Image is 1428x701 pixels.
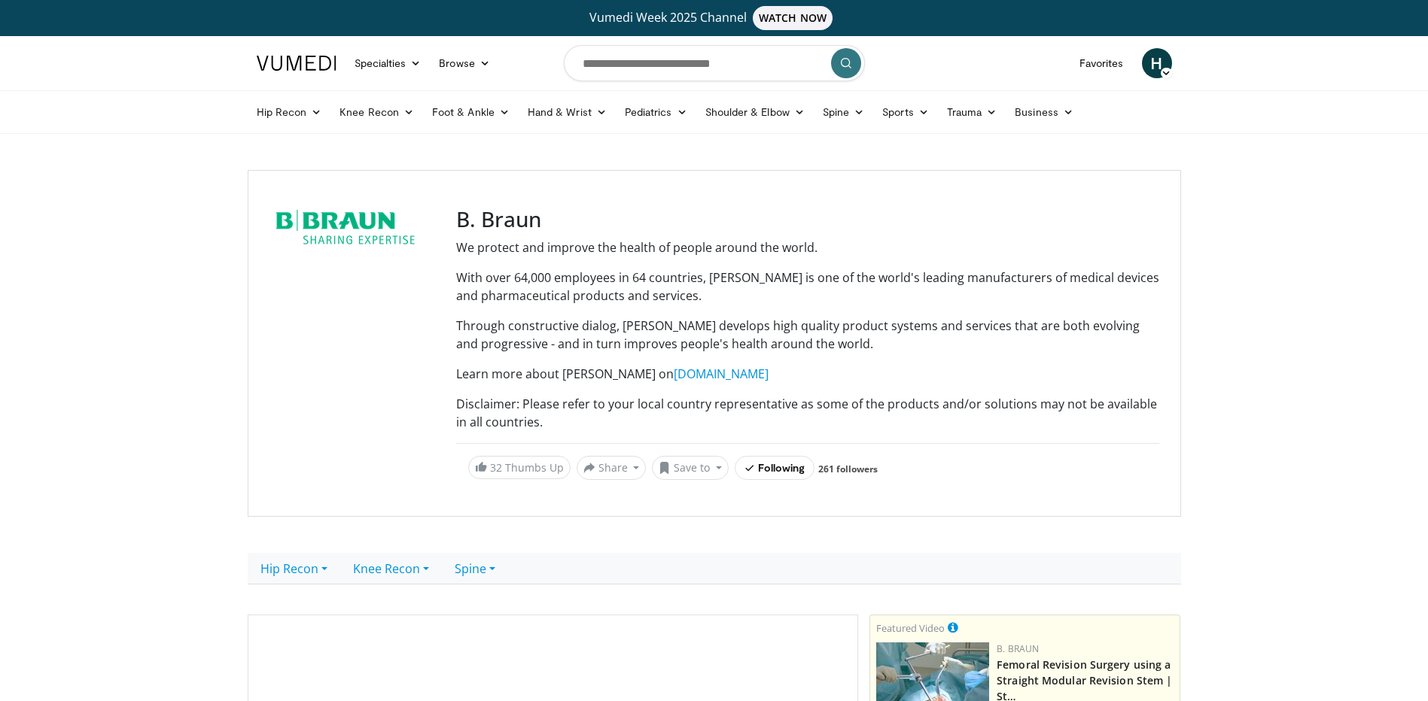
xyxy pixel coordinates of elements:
a: H [1142,48,1172,78]
a: Hip Recon [248,97,331,127]
p: With over 64,000 employees in 64 countries, [PERSON_NAME] is one of the world's leading manufactu... [456,269,1159,305]
a: 32 Thumbs Up [468,456,571,479]
a: Business [1006,97,1082,127]
button: Save to [652,456,729,480]
button: Share [577,456,647,480]
a: Favorites [1070,48,1133,78]
a: Trauma [938,97,1006,127]
small: Featured Video [876,621,945,635]
p: Learn more about [PERSON_NAME] on [456,365,1159,383]
a: B. Braun [997,642,1039,655]
a: Spine [814,97,873,127]
img: VuMedi Logo [257,56,336,71]
a: Vumedi Week 2025 ChannelWATCH NOW [259,6,1170,30]
p: Through constructive dialog, [PERSON_NAME] develops high quality product systems and services tha... [456,317,1159,353]
a: Browse [430,48,499,78]
span: WATCH NOW [753,6,833,30]
a: Sports [873,97,938,127]
button: Following [735,456,815,480]
p: Disclaimer: Please refer to your local country representative as some of the products and/or solu... [456,395,1159,431]
a: Hand & Wrist [519,97,616,127]
a: Pediatrics [616,97,696,127]
a: 261 followers [818,463,878,475]
input: Search topics, interventions [564,45,865,81]
a: [DOMAIN_NAME] [674,366,769,382]
a: Shoulder & Elbow [696,97,814,127]
h3: B. Braun [456,207,1159,232]
span: 32 [490,460,502,475]
a: Spine [442,553,508,584]
a: Hip Recon [248,553,340,584]
p: We protect and improve the health of people around the world. [456,238,1159,256]
a: Foot & Ankle [423,97,519,127]
a: Knee Recon [330,97,423,127]
a: Specialties [346,48,431,78]
a: Knee Recon [340,553,442,584]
